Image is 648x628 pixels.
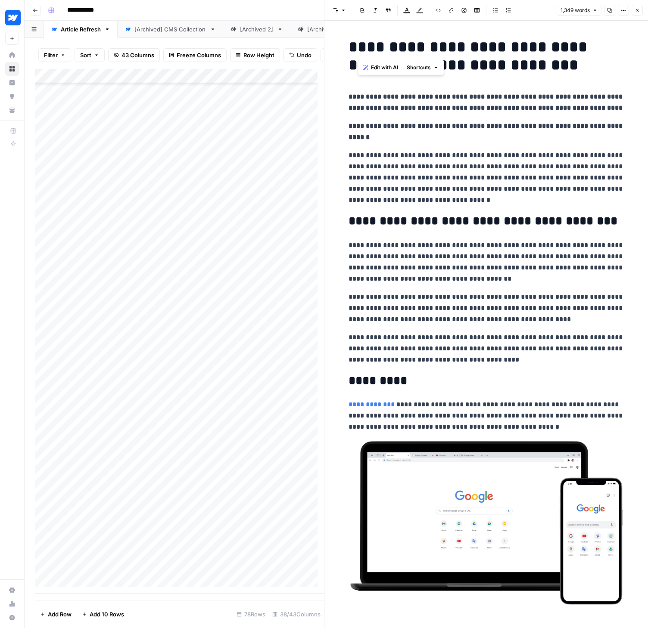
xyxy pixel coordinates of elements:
[75,48,105,62] button: Sort
[163,48,227,62] button: Freeze Columns
[5,103,19,117] a: Your Data
[38,48,71,62] button: Filter
[44,21,118,38] a: Article Refresh
[360,62,402,73] button: Edit with AI
[5,90,19,103] a: Opportunities
[5,76,19,90] a: Insights
[108,48,160,62] button: 43 Columns
[118,21,223,38] a: [Archived] CMS Collection
[121,51,154,59] span: 43 Columns
[297,51,312,59] span: Undo
[403,62,442,73] button: Shortcuts
[5,611,19,625] button: Help + Support
[407,64,431,71] span: Shortcuts
[35,607,77,621] button: Add Row
[177,51,221,59] span: Freeze Columns
[5,583,19,597] a: Settings
[5,48,19,62] a: Home
[77,607,129,621] button: Add 10 Rows
[61,25,101,34] div: Article Refresh
[44,51,58,59] span: Filter
[561,6,590,14] span: 1,349 words
[134,25,206,34] div: [Archived] CMS Collection
[371,64,398,71] span: Edit with AI
[5,7,19,28] button: Workspace: Webflow
[5,10,21,25] img: Webflow Logo
[290,21,353,38] a: [Archived]
[240,25,274,34] div: [Archived 2]
[269,607,324,621] div: 38/43 Columns
[90,610,124,619] span: Add 10 Rows
[283,48,317,62] button: Undo
[243,51,274,59] span: Row Height
[557,5,601,16] button: 1,349 words
[307,25,336,34] div: [Archived]
[80,51,91,59] span: Sort
[48,610,72,619] span: Add Row
[233,607,269,621] div: 78 Rows
[223,21,290,38] a: [Archived 2]
[5,62,19,76] a: Browse
[5,597,19,611] a: Usage
[230,48,280,62] button: Row Height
